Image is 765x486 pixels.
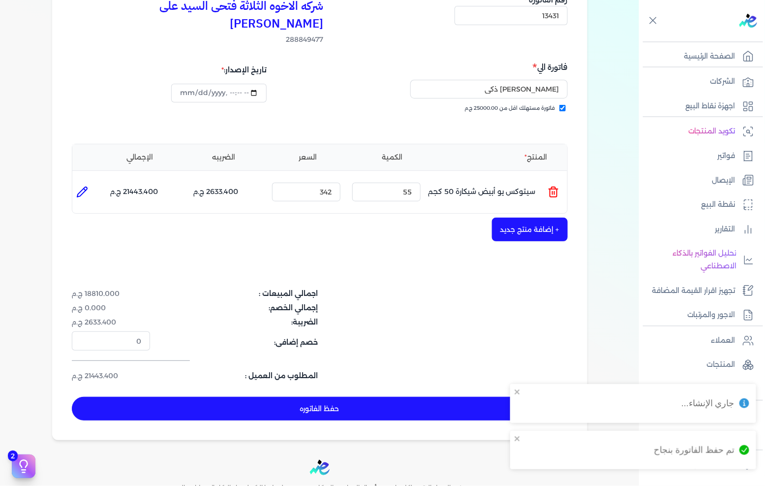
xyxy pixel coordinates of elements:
[639,281,759,301] a: تجهيز اقرار القيمة المضافة
[156,289,318,299] dt: اجمالي المبيعات :
[156,371,318,381] dt: المطلوب من العميل :
[684,50,735,63] p: الصفحة الرئيسية
[514,388,521,396] button: close
[639,71,759,92] a: الشركات
[8,451,18,461] span: 2
[654,444,734,456] div: تم حفظ الفاتورة بنجاح
[156,317,318,327] dt: الضريبة:
[72,317,150,327] dd: 2633.400 ج.م
[268,152,348,162] li: السعر
[639,330,759,351] a: العملاء
[72,289,150,299] dd: 18810.000 ج.م
[639,305,759,325] a: الاجور والمرتبات
[681,397,734,410] div: جاري الإنشاء...
[702,198,735,211] p: نقطة البيع
[428,179,536,205] p: سيتوكس يو أبيض شيكارة 50 كجم
[310,460,330,475] img: logo
[184,152,264,162] li: الضريبه
[72,397,568,421] button: حفظ الفاتوره
[193,186,239,198] p: 2633.400 ج.م
[712,174,735,187] p: الإيصال
[688,125,735,138] p: تكويد المنتجات
[639,121,759,142] a: تكويد المنتجات
[639,219,759,240] a: التقارير
[110,186,158,198] p: 21443.400 ج.م
[718,150,735,162] p: فواتير
[715,223,735,236] p: التقارير
[639,355,759,375] a: المنتجات
[685,100,735,113] p: اجهزة نقاط البيع
[514,435,521,443] button: close
[12,454,35,478] button: 2
[739,14,757,28] img: logo
[100,152,180,162] li: الإجمالي
[644,247,736,272] p: تحليل الفواتير بالذكاء الاصطناعي
[652,285,735,297] p: تجهيز اقرار القيمة المضافة
[436,152,559,162] li: المنتج
[72,303,150,313] dd: 0.000 ج.م
[711,334,735,347] p: العملاء
[559,105,566,111] input: فاتورة مستهلك اقل من 25000.00 ج.م
[410,80,568,98] input: إسم المستهلك
[639,194,759,215] a: نقطة البيع
[639,46,759,67] a: الصفحة الرئيسية
[710,75,735,88] p: الشركات
[492,218,568,241] button: + إضافة منتج جديد
[156,331,318,350] dt: خصم إضافى:
[72,34,324,45] span: 288849477
[707,358,735,371] p: المنتجات
[455,6,568,25] input: رقم الفاتورة
[639,243,759,276] a: تحليل الفواتير بالذكاء الاصطناعي
[639,170,759,191] a: الإيصال
[171,61,267,79] div: تاريخ الإصدار:
[352,152,432,162] li: الكمية
[465,104,555,112] span: فاتورة مستهلك اقل من 25000.00 ج.م
[687,309,735,322] p: الاجور والمرتبات
[156,303,318,313] dt: إجمالي الخصم:
[639,96,759,117] a: اجهزة نقاط البيع
[323,61,568,73] h5: فاتورة الي
[72,371,150,381] dd: 21443.400 ج.م
[639,379,759,400] a: كود الصنف
[639,146,759,166] a: فواتير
